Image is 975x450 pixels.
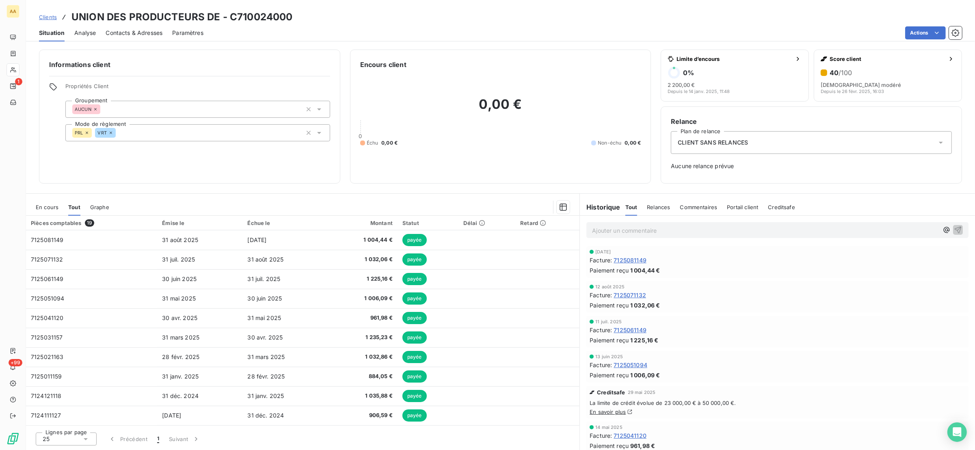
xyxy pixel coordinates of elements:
span: Paiement reçu [590,266,629,275]
span: 31 août 2025 [247,256,283,263]
span: Tout [625,204,638,210]
span: payée [402,390,427,402]
input: Ajouter une valeur [100,106,107,113]
span: 1 [157,435,159,443]
span: 31 mai 2025 [247,314,281,321]
span: 7125051094 [31,295,65,302]
span: Score client [830,56,945,62]
h6: 0 % [683,69,694,77]
h6: Encours client [360,60,406,69]
span: 1 006,09 € [333,294,393,303]
span: Portail client [727,204,758,210]
span: Paiement reçu [590,301,629,309]
span: Analyse [74,29,96,37]
span: /100 [839,69,852,77]
span: 31 mai 2025 [162,295,196,302]
span: 1 [15,78,22,85]
span: 7125081149 [31,236,64,243]
input: Ajouter une valeur [116,129,122,136]
button: Précédent [103,431,152,448]
span: 1 032,06 € [333,255,393,264]
span: 7125061149 [614,326,646,334]
span: 7125011159 [31,373,62,380]
span: Non-échu [598,139,621,147]
span: 28 févr. 2025 [247,373,285,380]
span: Clients [39,14,57,20]
span: 961,98 € [630,441,655,450]
h3: UNION DES PRODUCTEURS DE - C710024000 [71,10,293,24]
span: Creditsafe [768,204,795,210]
span: 14 mai 2025 [595,425,623,430]
img: Logo LeanPay [6,432,19,445]
span: 0,00 € [625,139,641,147]
h6: Historique [580,202,620,212]
span: 1 225,16 € [630,336,659,344]
span: [DATE] [162,412,181,419]
span: La limite de crédit évolue de 23 000,00 € à 50 000,00 €. [590,400,965,406]
span: Situation [39,29,65,37]
button: Limite d’encours0%2 200,00 €Depuis le 14 janv. 2025, 11:48 [661,50,809,102]
span: payée [402,370,427,383]
span: payée [402,331,427,344]
span: 7125061149 [31,275,64,282]
span: PRL [75,130,83,135]
button: 1 [152,431,164,448]
div: Émise le [162,220,238,226]
span: 7125071132 [614,291,646,299]
span: Propriétés Client [65,83,330,94]
span: 25 [43,435,50,443]
span: 7125021163 [31,353,64,360]
span: payée [402,292,427,305]
span: 7125071132 [31,256,63,263]
div: AA [6,5,19,18]
span: 12 août 2025 [595,284,625,289]
span: CLIENT SANS RELANCES [678,138,748,147]
span: [DEMOGRAPHIC_DATA] modéré [821,82,901,88]
span: 30 avr. 2025 [247,334,283,341]
span: 1 235,23 € [333,333,393,342]
a: En savoir plus [590,409,626,415]
span: 7125031157 [31,334,63,341]
button: Actions [905,26,946,39]
div: Open Intercom Messenger [947,422,967,442]
span: 0 [359,133,362,139]
span: payée [402,312,427,324]
span: Tout [68,204,80,210]
span: 31 mars 2025 [247,353,285,360]
span: 31 août 2025 [162,236,198,243]
h6: Informations client [49,60,330,69]
div: Retard [520,220,575,226]
span: Contacts & Adresses [106,29,162,37]
span: 7125081149 [614,256,646,264]
span: 29 mai 2025 [628,390,656,395]
span: 19 [85,219,94,227]
span: 13 juin 2025 [595,354,623,359]
span: 961,98 € [333,314,393,322]
span: Limite d’encours [677,56,791,62]
span: 31 juil. 2025 [247,275,280,282]
span: Creditsafe [597,389,625,396]
span: payée [402,409,427,422]
span: Depuis le 26 févr. 2025, 16:03 [821,89,884,94]
span: 31 déc. 2024 [247,412,284,419]
span: 1 032,06 € [630,301,660,309]
span: 30 avr. 2025 [162,314,197,321]
span: Paiement reçu [590,336,629,344]
span: 28 févr. 2025 [162,353,199,360]
span: 1 032,86 € [333,353,393,361]
div: Pièces comptables [31,219,152,227]
span: 0,00 € [381,139,398,147]
span: 11 juil. 2025 [595,319,622,324]
span: 31 déc. 2024 [162,392,199,399]
span: 30 juin 2025 [162,275,197,282]
span: +99 [9,359,22,366]
span: Facture : [590,431,612,440]
span: VRT [97,130,106,135]
span: 1 225,16 € [333,275,393,283]
span: 7125041120 [31,314,64,321]
span: 7124111127 [31,412,61,419]
span: Facture : [590,326,612,334]
span: [DATE] [247,236,266,243]
span: Facture : [590,361,612,369]
span: Aucune relance prévue [671,162,952,170]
